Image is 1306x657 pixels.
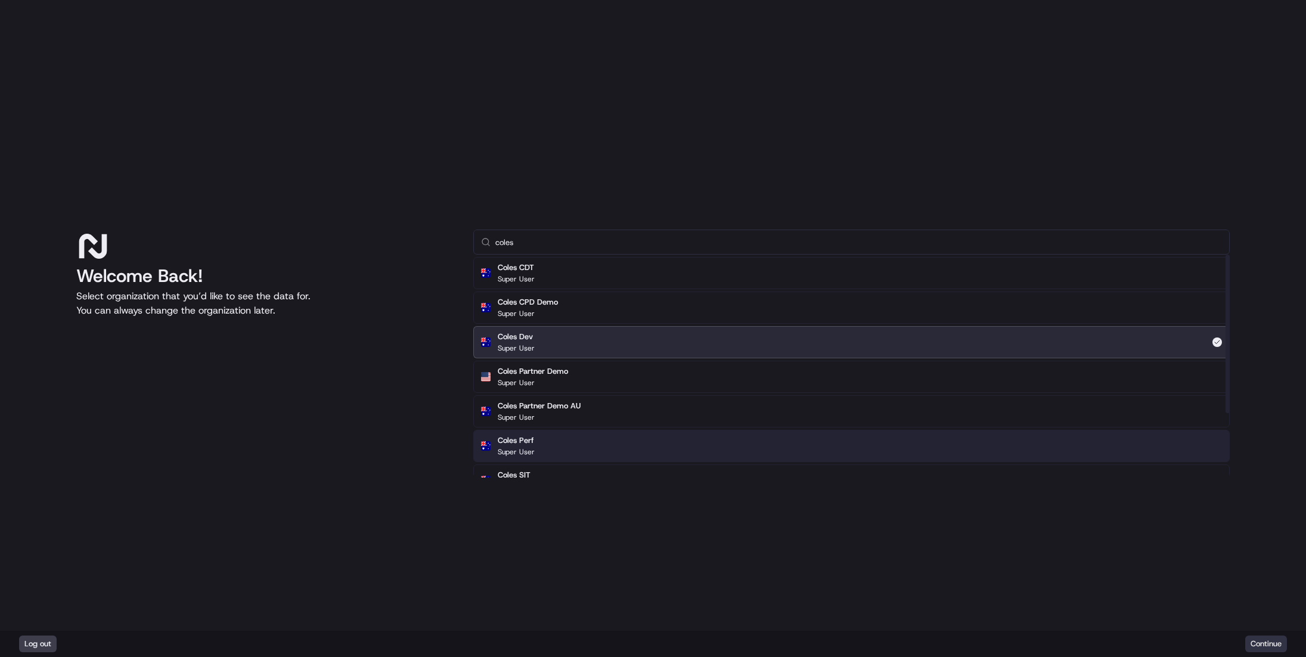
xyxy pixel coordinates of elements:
[481,268,491,278] img: Flag of au
[481,441,491,451] img: Flag of au
[481,476,491,485] img: Flag of au
[76,289,454,318] p: Select organization that you’d like to see the data for. You can always change the organization l...
[481,372,491,382] img: Flag of us
[498,274,535,284] p: Super User
[498,297,558,308] h2: Coles CPD Demo
[498,366,568,377] h2: Coles Partner Demo
[498,413,535,422] p: Super User
[19,636,57,652] button: Log out
[498,435,535,446] h2: Coles Perf
[498,262,535,273] h2: Coles CDT
[498,401,581,411] h2: Coles Partner Demo AU
[1245,636,1287,652] button: Continue
[498,343,535,353] p: Super User
[473,255,1230,568] div: Suggestions
[498,470,535,481] h2: Coles SIT
[481,337,491,347] img: Flag of au
[498,447,535,457] p: Super User
[498,378,535,388] p: Super User
[76,265,454,287] h1: Welcome Back!
[498,309,535,318] p: Super User
[481,303,491,312] img: Flag of au
[481,407,491,416] img: Flag of au
[498,331,535,342] h2: Coles Dev
[495,230,1222,254] input: Type to search...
